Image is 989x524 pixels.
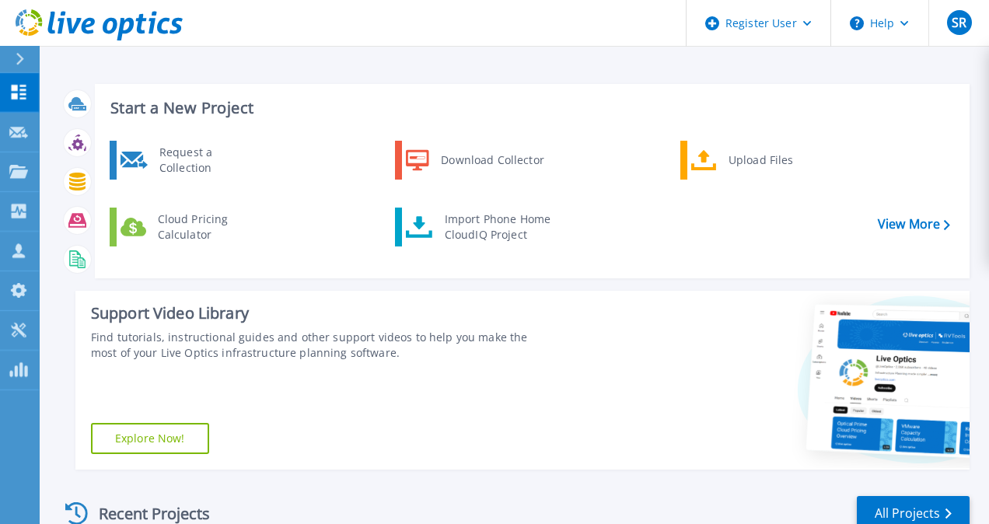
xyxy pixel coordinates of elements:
a: Cloud Pricing Calculator [110,208,269,246]
div: Request a Collection [152,145,265,176]
div: Upload Files [721,145,836,176]
a: Upload Files [680,141,840,180]
div: Cloud Pricing Calculator [150,211,265,243]
a: Download Collector [395,141,554,180]
div: Find tutorials, instructional guides and other support videos to help you make the most of your L... [91,330,556,361]
div: Download Collector [433,145,550,176]
h3: Start a New Project [110,100,949,117]
span: SR [952,16,966,29]
a: Explore Now! [91,423,209,454]
div: Import Phone Home CloudIQ Project [437,211,558,243]
a: Request a Collection [110,141,269,180]
div: Support Video Library [91,303,556,323]
a: View More [878,217,950,232]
